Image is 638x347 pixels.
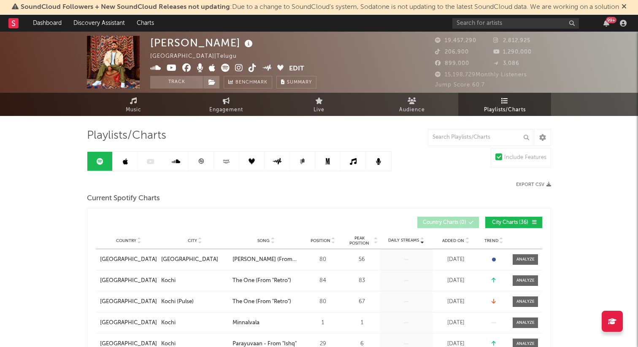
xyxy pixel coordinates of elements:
[276,76,316,89] button: Summary
[452,18,579,29] input: Search for artists
[311,238,330,243] span: Position
[150,51,246,62] div: [GEOGRAPHIC_DATA] | Telugu
[188,238,197,243] span: City
[232,319,300,327] a: Minnalvala
[232,277,291,285] div: The One (From "Retro")
[428,129,533,146] input: Search Playlists/Charts
[100,298,157,306] a: [GEOGRAPHIC_DATA]
[485,217,542,228] button: City Charts(36)
[388,237,419,244] span: Daily Streams
[491,220,530,225] span: City Charts ( 36 )
[161,298,194,306] div: Kochi (Pulse)
[21,4,230,11] span: SoundCloud Followers + New SoundCloud Releases not updating
[209,105,243,115] span: Engagement
[516,182,551,187] button: Export CSV
[87,131,166,141] span: Playlists/Charts
[161,319,176,327] div: Kochi
[417,217,479,228] button: Country Charts(0)
[435,319,477,327] div: [DATE]
[435,298,477,306] div: [DATE]
[87,93,180,116] a: Music
[257,238,270,243] span: Song
[100,256,157,264] a: [GEOGRAPHIC_DATA]
[365,93,458,116] a: Audience
[232,298,300,306] a: The One (From "Retro")
[304,298,342,306] div: 80
[100,319,157,327] a: [GEOGRAPHIC_DATA]
[435,72,527,78] span: 15,198,729 Monthly Listeners
[235,78,268,88] span: Benchmark
[399,105,425,115] span: Audience
[161,277,228,285] a: Kochi
[435,82,485,88] span: Jump Score: 60.7
[435,38,476,43] span: 19,457,290
[150,36,255,50] div: [PERSON_NAME]
[458,93,551,116] a: Playlists/Charts
[161,256,218,264] div: [GEOGRAPHIC_DATA]
[606,17,616,23] div: 99 +
[232,256,300,264] a: [PERSON_NAME] (From "Falaknuma Das")
[493,38,530,43] span: 2,812,925
[603,20,609,27] button: 99+
[346,319,378,327] div: 1
[68,15,131,32] a: Discovery Assistant
[232,277,300,285] a: The One (From "Retro")
[287,80,312,85] span: Summary
[232,298,291,306] div: The One (From "Retro")
[504,153,546,163] div: Include Features
[346,298,378,306] div: 67
[161,256,228,264] a: [GEOGRAPHIC_DATA]
[116,238,136,243] span: Country
[423,220,466,225] span: Country Charts ( 0 )
[493,61,519,66] span: 3,086
[484,238,498,243] span: Trend
[346,236,373,246] span: Peak Position
[435,277,477,285] div: [DATE]
[21,4,619,11] span: : Due to a change to SoundCloud's system, Sodatone is not updating to the latest SoundCloud data....
[435,49,469,55] span: 206,900
[131,15,160,32] a: Charts
[435,256,477,264] div: [DATE]
[224,76,272,89] a: Benchmark
[304,277,342,285] div: 84
[435,61,469,66] span: 899,000
[314,105,324,115] span: Live
[232,319,260,327] div: Minnalvala
[493,49,532,55] span: 1,290,000
[180,93,273,116] a: Engagement
[150,76,203,89] button: Track
[161,277,176,285] div: Kochi
[346,256,378,264] div: 56
[622,4,627,11] span: Dismiss
[442,238,464,243] span: Added On
[100,277,157,285] a: [GEOGRAPHIC_DATA]
[273,93,365,116] a: Live
[346,277,378,285] div: 83
[289,64,304,74] button: Edit
[27,15,68,32] a: Dashboard
[161,298,228,306] a: Kochi (Pulse)
[87,194,160,204] span: Current Spotify Charts
[304,319,342,327] div: 1
[126,105,141,115] span: Music
[484,105,526,115] span: Playlists/Charts
[161,319,228,327] a: Kochi
[304,256,342,264] div: 80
